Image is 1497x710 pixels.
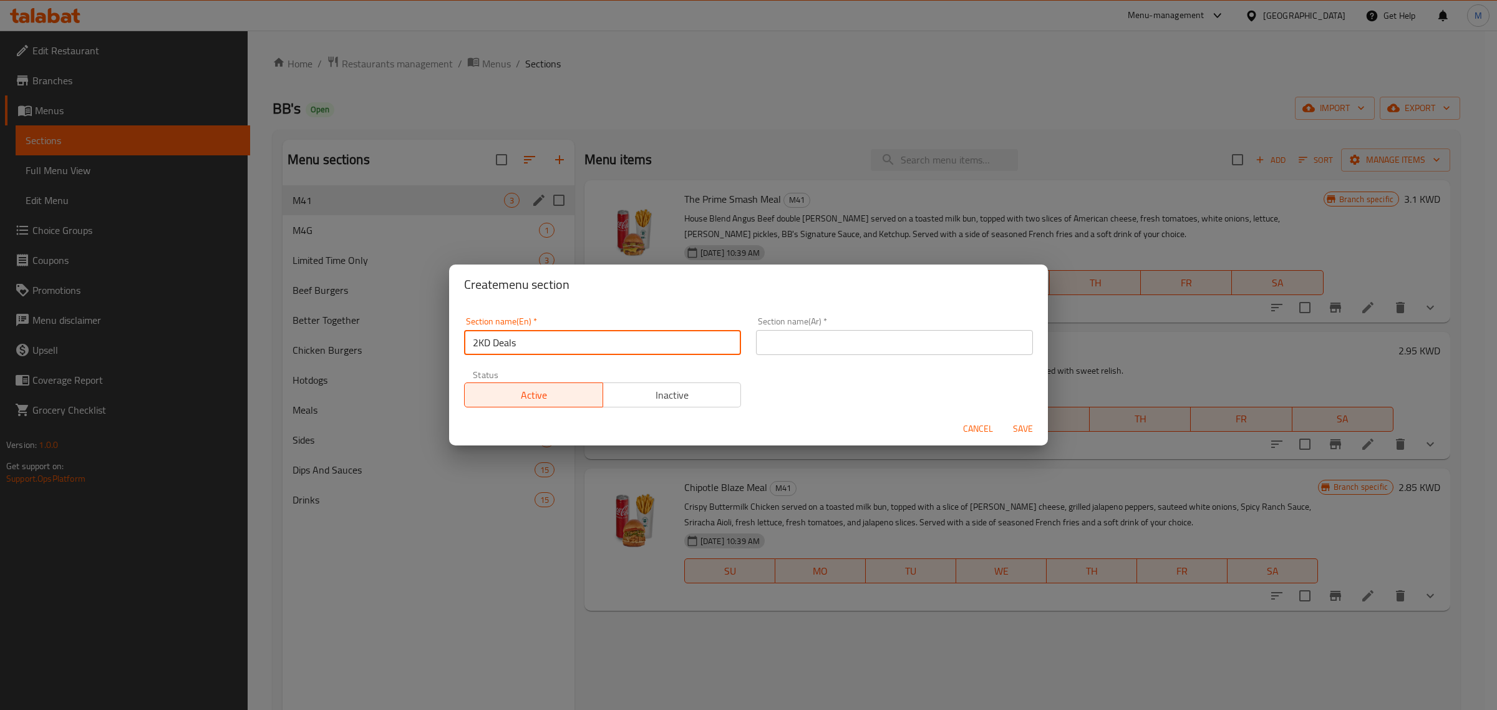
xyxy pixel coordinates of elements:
h2: Create menu section [464,275,1033,294]
button: Inactive [603,382,742,407]
span: Active [470,386,598,404]
button: Cancel [958,417,998,440]
span: Inactive [608,386,737,404]
input: Please enter section name(ar) [756,330,1033,355]
button: Save [1003,417,1043,440]
input: Please enter section name(en) [464,330,741,355]
button: Active [464,382,603,407]
span: Save [1008,421,1038,437]
span: Cancel [963,421,993,437]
